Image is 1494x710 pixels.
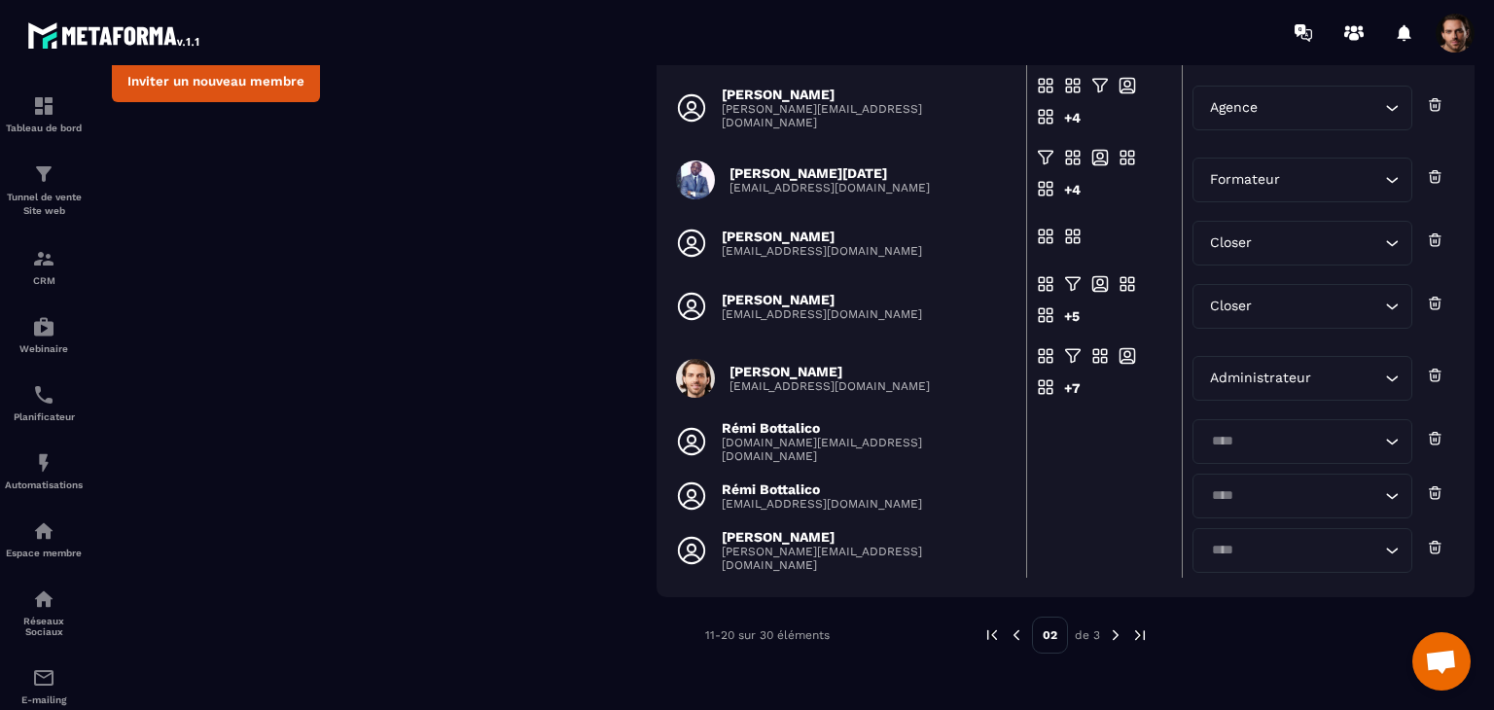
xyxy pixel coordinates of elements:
[722,244,922,258] p: [EMAIL_ADDRESS][DOMAIN_NAME]
[729,181,930,195] p: [EMAIL_ADDRESS][DOMAIN_NAME]
[5,301,83,369] a: automationsautomationsWebinaire
[5,369,83,437] a: schedulerschedulerPlanificateur
[1256,296,1379,317] input: Search for option
[1315,368,1379,389] input: Search for option
[705,628,830,642] p: 11-20 sur 30 éléments
[722,292,922,307] p: [PERSON_NAME]
[1205,232,1256,254] span: Closer
[1192,474,1411,518] div: Search for option
[722,529,1014,545] p: [PERSON_NAME]
[5,80,83,148] a: formationformationTableau de bord
[1064,108,1082,139] div: +4
[1205,431,1379,452] input: Search for option
[1192,356,1411,401] div: Search for option
[32,383,55,407] img: scheduler
[1205,97,1262,119] span: Agence
[32,451,55,475] img: automations
[722,497,922,511] p: [EMAIL_ADDRESS][DOMAIN_NAME]
[729,165,930,181] p: [PERSON_NAME][DATE]
[5,505,83,573] a: automationsautomationsEspace membre
[1205,169,1284,191] span: Formateur
[722,436,1014,463] p: [DOMAIN_NAME][EMAIL_ADDRESS][DOMAIN_NAME]
[1008,626,1025,644] img: prev
[1205,296,1256,317] span: Closer
[5,573,83,652] a: social-networksocial-networkRéseaux Sociaux
[27,18,202,53] img: logo
[1284,169,1379,191] input: Search for option
[32,162,55,186] img: formation
[722,481,922,497] p: Rémi Bottalico
[1256,232,1379,254] input: Search for option
[5,411,83,422] p: Planificateur
[1205,540,1379,561] input: Search for option
[32,94,55,118] img: formation
[32,666,55,690] img: email
[1205,485,1379,507] input: Search for option
[1064,378,1082,409] div: +7
[32,587,55,611] img: social-network
[1192,528,1411,573] div: Search for option
[32,519,55,543] img: automations
[729,364,930,379] p: [PERSON_NAME]
[1032,617,1068,654] p: 02
[32,247,55,270] img: formation
[1412,632,1471,691] div: Mở cuộc trò chuyện
[1075,627,1100,643] p: de 3
[32,315,55,338] img: automations
[1192,419,1411,464] div: Search for option
[722,307,922,321] p: [EMAIL_ADDRESS][DOMAIN_NAME]
[722,229,922,244] p: [PERSON_NAME]
[5,275,83,286] p: CRM
[1131,626,1149,644] img: next
[5,343,83,354] p: Webinaire
[5,191,83,218] p: Tunnel de vente Site web
[5,694,83,705] p: E-mailing
[5,232,83,301] a: formationformationCRM
[1192,86,1411,130] div: Search for option
[722,87,1014,102] p: [PERSON_NAME]
[5,548,83,558] p: Espace membre
[1192,221,1411,266] div: Search for option
[5,123,83,133] p: Tableau de bord
[1192,284,1411,329] div: Search for option
[5,616,83,637] p: Réseaux Sociaux
[722,102,1014,129] p: [PERSON_NAME][EMAIL_ADDRESS][DOMAIN_NAME]
[983,626,1001,644] img: prev
[5,479,83,490] p: Automatisations
[1064,306,1082,337] div: +5
[5,437,83,505] a: automationsautomationsAutomatisations
[729,379,930,393] p: [EMAIL_ADDRESS][DOMAIN_NAME]
[722,420,1014,436] p: Rémi Bottalico
[1262,97,1379,119] input: Search for option
[1064,180,1082,211] div: +4
[5,148,83,232] a: formationformationTunnel de vente Site web
[112,60,320,102] button: Inviter un nouveau membre
[1192,158,1411,202] div: Search for option
[1107,626,1124,644] img: next
[1205,368,1315,389] span: Administrateur
[722,545,1014,572] p: [PERSON_NAME][EMAIL_ADDRESS][DOMAIN_NAME]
